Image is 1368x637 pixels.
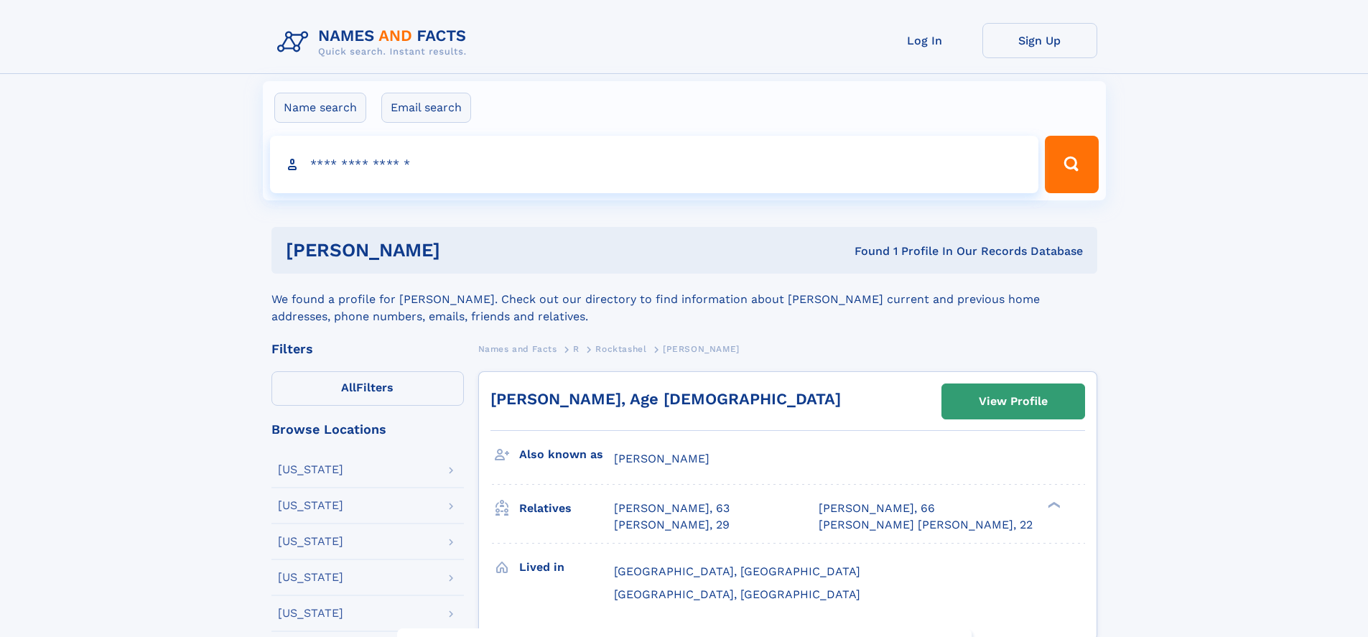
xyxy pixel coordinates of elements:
img: Logo Names and Facts [271,23,478,62]
a: Sign Up [982,23,1097,58]
span: Rocktashel [595,344,646,354]
a: [PERSON_NAME] [PERSON_NAME], 22 [819,517,1033,533]
div: Filters [271,343,464,355]
div: [US_STATE] [278,608,343,619]
span: All [341,381,356,394]
a: [PERSON_NAME], Age [DEMOGRAPHIC_DATA] [490,390,841,408]
span: [GEOGRAPHIC_DATA], [GEOGRAPHIC_DATA] [614,564,860,578]
label: Filters [271,371,464,406]
span: R [573,344,580,354]
a: [PERSON_NAME], 29 [614,517,730,533]
div: Found 1 Profile In Our Records Database [647,243,1083,259]
a: Rocktashel [595,340,646,358]
div: View Profile [979,385,1048,418]
a: Names and Facts [478,340,557,358]
a: View Profile [942,384,1084,419]
a: Log In [867,23,982,58]
h3: Also known as [519,442,614,467]
label: Name search [274,93,366,123]
a: R [573,340,580,358]
h3: Relatives [519,496,614,521]
span: [PERSON_NAME] [663,344,740,354]
div: [US_STATE] [278,500,343,511]
div: [US_STATE] [278,464,343,475]
label: Email search [381,93,471,123]
button: Search Button [1045,136,1098,193]
input: search input [270,136,1039,193]
div: We found a profile for [PERSON_NAME]. Check out our directory to find information about [PERSON_N... [271,274,1097,325]
div: [US_STATE] [278,536,343,547]
h1: [PERSON_NAME] [286,241,648,259]
span: [PERSON_NAME] [614,452,709,465]
div: [US_STATE] [278,572,343,583]
a: [PERSON_NAME], 63 [614,501,730,516]
div: Browse Locations [271,423,464,436]
a: [PERSON_NAME], 66 [819,501,935,516]
div: ❯ [1044,501,1061,510]
h3: Lived in [519,555,614,580]
span: [GEOGRAPHIC_DATA], [GEOGRAPHIC_DATA] [614,587,860,601]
